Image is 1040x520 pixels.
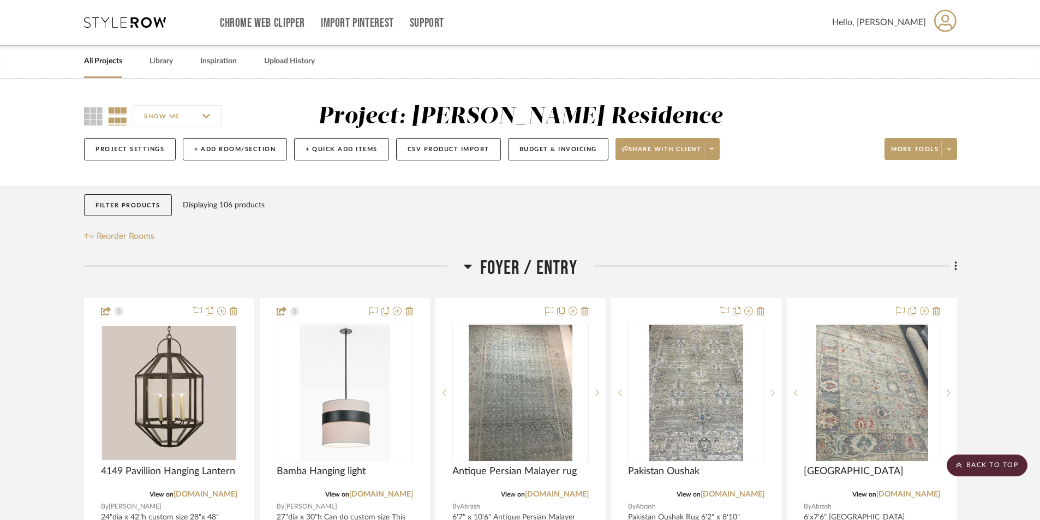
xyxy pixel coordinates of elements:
span: More tools [891,145,939,162]
span: View on [501,491,525,498]
span: [PERSON_NAME] [284,501,337,512]
a: Import Pinterest [321,19,394,28]
span: Hello, [PERSON_NAME] [832,16,926,29]
a: [DOMAIN_NAME] [876,491,940,498]
a: [DOMAIN_NAME] [349,491,413,498]
img: Pakistan Oushak [649,325,744,461]
scroll-to-top-button: BACK TO TOP [947,455,1027,476]
button: Project Settings [84,138,176,160]
span: By [452,501,460,512]
span: [GEOGRAPHIC_DATA] [804,465,904,477]
a: Upload History [264,54,315,69]
img: Bamba Hanging light [300,325,390,461]
span: Pakistan Oushak [628,465,700,477]
div: Project: [PERSON_NAME] Residence [318,105,722,128]
span: Abrash [811,501,832,512]
button: + Add Room/Section [183,138,287,160]
button: Share with client [615,138,720,160]
a: [DOMAIN_NAME] [525,491,589,498]
span: [PERSON_NAME] [109,501,162,512]
span: Reorder Rooms [97,230,154,243]
button: Budget & Invoicing [508,138,608,160]
a: [DOMAIN_NAME] [174,491,237,498]
img: 4149 Pavillion Hanging Lantern [102,326,236,460]
a: Inspiration [200,54,237,69]
button: + Quick Add Items [294,138,389,160]
span: Abrash [636,501,656,512]
img: Antique Persian Malayer rug [469,325,573,461]
a: Library [150,54,173,69]
span: View on [150,491,174,498]
span: Bamba Hanging light [277,465,366,477]
div: Displaying 106 products [183,194,265,216]
button: CSV Product Import [396,138,501,160]
span: Antique Persian Malayer rug [452,465,577,477]
span: View on [852,491,876,498]
a: Chrome Web Clipper [220,19,305,28]
button: More tools [884,138,957,160]
span: By [628,501,636,512]
button: Reorder Rooms [84,230,154,243]
a: Support [410,19,444,28]
button: Filter Products [84,194,172,217]
span: View on [677,491,701,498]
a: All Projects [84,54,122,69]
img: Persian Sultanabad [816,325,928,461]
span: By [277,501,284,512]
span: By [804,501,811,512]
span: 4149 Pavillion Hanging Lantern [101,465,235,477]
span: Share with client [622,145,702,162]
a: [DOMAIN_NAME] [701,491,764,498]
span: View on [325,491,349,498]
span: Foyer / Entry [480,256,577,280]
span: Abrash [460,501,480,512]
span: By [101,501,109,512]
